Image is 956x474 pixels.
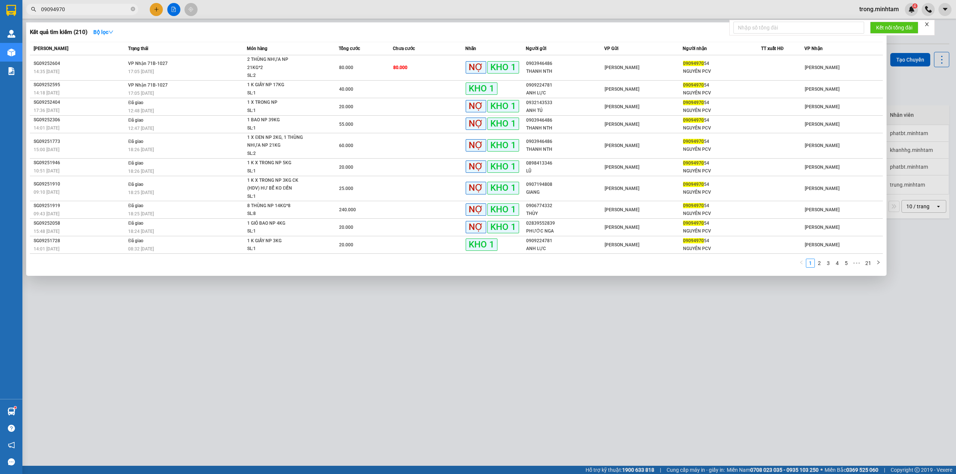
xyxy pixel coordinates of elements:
[41,5,129,13] input: Tìm tên, số ĐT hoặc mã đơn
[131,6,135,13] span: close-circle
[805,186,839,191] span: [PERSON_NAME]
[34,138,126,146] div: SG09251773
[128,229,154,234] span: 18:24 [DATE]
[339,87,353,92] span: 40.000
[487,182,519,194] span: KHO 1
[7,49,15,56] img: warehouse-icon
[128,169,154,174] span: 18:26 [DATE]
[683,238,704,243] span: 09094970
[824,259,833,268] li: 3
[339,186,353,191] span: 25.000
[683,99,761,107] div: 54
[683,139,704,144] span: 09094970
[34,168,59,174] span: 10:51 [DATE]
[833,259,842,268] li: 4
[851,259,863,268] span: •••
[128,238,143,243] span: Đã giao
[683,181,761,188] div: 54
[466,160,486,173] span: NỢ
[526,116,604,124] div: 0903946486
[733,22,864,34] input: Nhập số tổng đài
[876,24,912,32] span: Kết nối tổng đài
[128,100,143,105] span: Đã giao
[924,22,929,27] span: close
[815,259,824,268] li: 2
[393,65,407,70] span: 80.000
[339,65,353,70] span: 80.000
[247,81,303,89] div: 1 K GIẤY NP 17KG
[128,139,143,144] span: Đã giao
[247,159,303,167] div: 1 K X TRONG NP 5KG
[605,104,639,109] span: [PERSON_NAME]
[683,221,704,226] span: 09094970
[128,46,148,51] span: Trạng thái
[526,181,604,188] div: 0907194808
[128,126,154,131] span: 12:47 [DATE]
[34,147,59,152] span: 15:00 [DATE]
[605,143,639,148] span: [PERSON_NAME]
[683,182,704,187] span: 09094970
[683,107,761,115] div: NGUYÊN PCV
[393,46,415,51] span: Chưa cước
[14,406,16,409] sup: 1
[128,69,154,74] span: 17:05 [DATE]
[851,259,863,268] li: Next 5 Pages
[526,146,604,153] div: THANH NTH
[605,242,639,247] span: [PERSON_NAME]
[87,26,119,38] button: Bộ lọcdown
[683,188,761,196] div: NGUYÊN PCV
[487,61,519,74] span: KHO 1
[605,165,639,170] span: [PERSON_NAME]
[34,108,59,113] span: 17:36 [DATE]
[526,227,604,235] div: PHƯỚC NGA
[466,82,497,95] span: KHO 1
[247,245,303,253] div: SL: 1
[128,221,143,226] span: Đã giao
[605,65,639,70] span: [PERSON_NAME]
[7,67,15,75] img: solution-icon
[108,29,114,35] span: down
[805,143,839,148] span: [PERSON_NAME]
[842,259,851,268] li: 5
[605,186,639,191] span: [PERSON_NAME]
[247,237,303,245] div: 1 K GIẤY NP 3KG
[876,260,881,265] span: right
[805,242,839,247] span: [PERSON_NAME]
[487,139,519,152] span: KHO 1
[128,147,154,152] span: 18:26 [DATE]
[247,56,303,72] div: 2 THÙNG NHỰA NP 21KG*2
[683,82,704,88] span: 09094970
[247,210,303,218] div: SL: 8
[804,46,823,51] span: VP Nhận
[34,99,126,106] div: SG09252404
[683,245,761,253] div: NGUYÊN PCV
[806,259,815,268] li: 1
[247,116,303,124] div: 1 BAO NP 39KG
[683,159,761,167] div: 54
[131,7,135,11] span: close-circle
[683,146,761,153] div: NGUYÊN PCV
[683,100,704,105] span: 09094970
[93,29,114,35] strong: Bộ lọc
[683,167,761,175] div: NGUYÊN PCV
[465,46,476,51] span: Nhãn
[466,118,486,130] span: NỢ
[31,7,36,12] span: search
[34,159,126,167] div: SG09251946
[247,134,303,150] div: 1 X ĐEN NP 2KG, 1 THÙNG NHỰA NP 21KG
[833,259,841,267] a: 4
[683,68,761,75] div: NGUYÊN PCV
[34,46,68,51] span: [PERSON_NAME]
[805,165,839,170] span: [PERSON_NAME]
[526,46,546,51] span: Người gửi
[799,260,804,265] span: left
[247,124,303,132] div: SL: 1
[487,160,519,173] span: KHO 1
[247,219,303,228] div: 1 GIỎ BAO NP 4KG
[34,180,126,188] div: SG09251910
[526,138,604,146] div: 0903946486
[526,210,604,218] div: THÙY
[339,46,360,51] span: Tổng cước
[805,122,839,127] span: [PERSON_NAME]
[526,89,604,97] div: ANH LỰC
